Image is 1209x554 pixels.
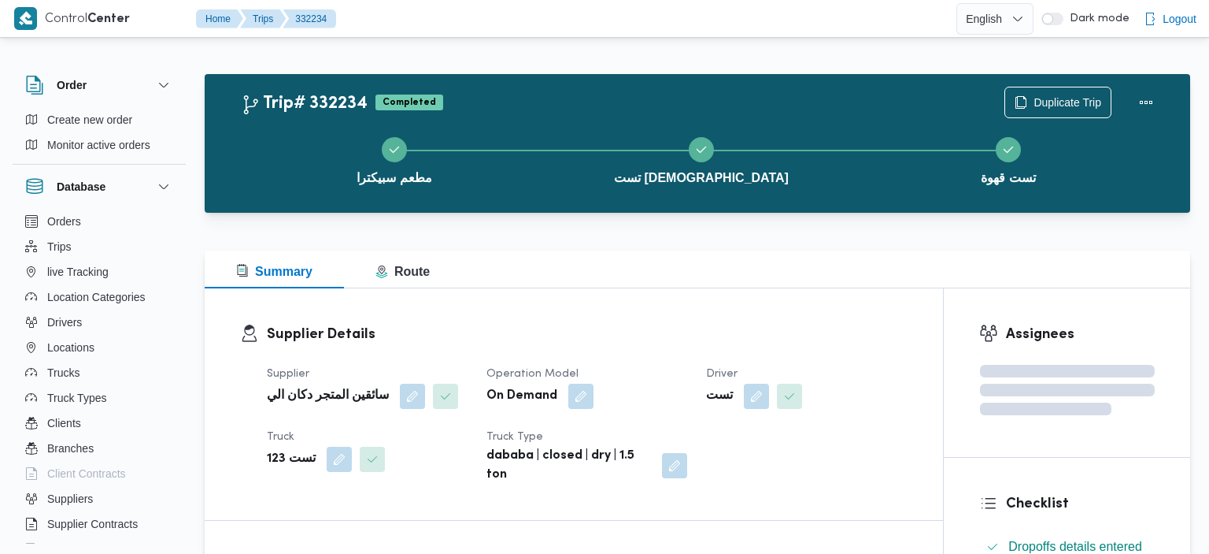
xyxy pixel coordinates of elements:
span: Dropoffs details entered [1008,540,1142,553]
button: Actions [1130,87,1162,118]
h3: Database [57,177,105,196]
button: Truck Types [19,385,179,411]
button: Orders [19,209,179,234]
button: Locations [19,335,179,360]
span: Branches [47,439,94,458]
button: Clients [19,411,179,436]
span: Suppliers [47,489,93,508]
span: Clients [47,414,81,433]
button: Trips [240,9,286,28]
button: Create new order [19,107,179,132]
span: Trucks [47,363,79,382]
button: Home [196,9,243,28]
span: Client Contracts [47,464,126,483]
button: Trips [19,234,179,259]
svg: Step 1 is complete [388,143,401,156]
div: Order [13,107,186,164]
span: تست [DEMOGRAPHIC_DATA] [614,169,789,188]
b: dababa | closed | dry | 1.5 ton [486,447,651,485]
h3: Order [57,76,87,95]
span: Summary [236,265,312,278]
button: Monitor active orders [19,132,179,158]
span: Dark mode [1063,13,1130,25]
span: Drivers [47,313,82,332]
button: Logout [1137,3,1203,35]
span: Operation Model [486,369,579,379]
svg: Step 2 is complete [695,143,708,156]
button: Suppliers [19,486,179,511]
span: Logout [1163,9,1196,28]
button: live Tracking [19,259,179,284]
b: On Demand [486,387,557,406]
span: مطعم سبيكترا [357,169,431,188]
img: X8yXhbKr1z7QwAAAABJRU5ErkJggg== [14,7,37,30]
h3: Checklist [1006,493,1155,515]
span: Driver [706,369,738,379]
b: Completed [383,98,436,107]
span: Monitor active orders [47,136,150,154]
button: Client Contracts [19,461,179,486]
button: Order [25,76,173,95]
span: Completed [375,95,443,110]
span: Truck Type [486,432,543,442]
b: Center [87,13,130,25]
span: Duplicate Trip [1033,93,1101,112]
button: Trucks [19,360,179,385]
button: Duplicate Trip [1004,87,1111,118]
div: Database [13,209,186,550]
span: Truck Types [47,389,106,407]
span: Trips [47,237,72,256]
svg: Step 3 is complete [1002,143,1015,156]
h3: Supplier Details [267,324,908,345]
span: Location Categories [47,288,146,307]
button: مطعم سبيكترا [241,118,548,200]
b: تست 123 [267,450,316,469]
span: Supplier Contracts [47,515,138,534]
button: Database [25,177,173,196]
h2: Trip# 332234 [241,94,368,114]
b: تست [706,387,733,406]
button: Branches [19,436,179,461]
span: Locations [47,338,94,357]
span: Supplier [267,369,309,379]
button: Drivers [19,310,179,335]
span: تست قهوة [981,169,1035,188]
button: Supplier Contracts [19,511,179,537]
span: Create new order [47,110,132,129]
button: تست [DEMOGRAPHIC_DATA] [548,118,855,200]
span: Truck [267,432,294,442]
b: سائقين المتجر دكان الي [267,387,389,406]
button: Location Categories [19,284,179,310]
span: live Tracking [47,262,109,281]
span: Orders [47,212,81,231]
span: Route [375,265,430,278]
button: 332234 [283,9,336,28]
button: تست قهوة [855,118,1162,200]
h3: Assignees [1006,324,1155,345]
